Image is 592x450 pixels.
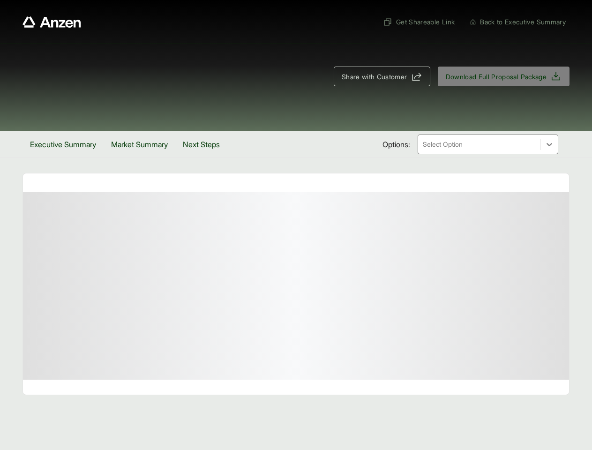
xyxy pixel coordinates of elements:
[104,131,175,157] button: Market Summary
[334,67,430,86] button: Share with Customer
[22,131,104,157] button: Executive Summary
[379,13,458,30] button: Get Shareable Link
[342,72,407,82] span: Share with Customer
[383,17,455,27] span: Get Shareable Link
[466,13,570,30] button: Back to Executive Summary
[175,131,227,157] button: Next Steps
[22,16,81,28] a: Anzen website
[480,17,566,27] span: Back to Executive Summary
[382,139,410,150] span: Options:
